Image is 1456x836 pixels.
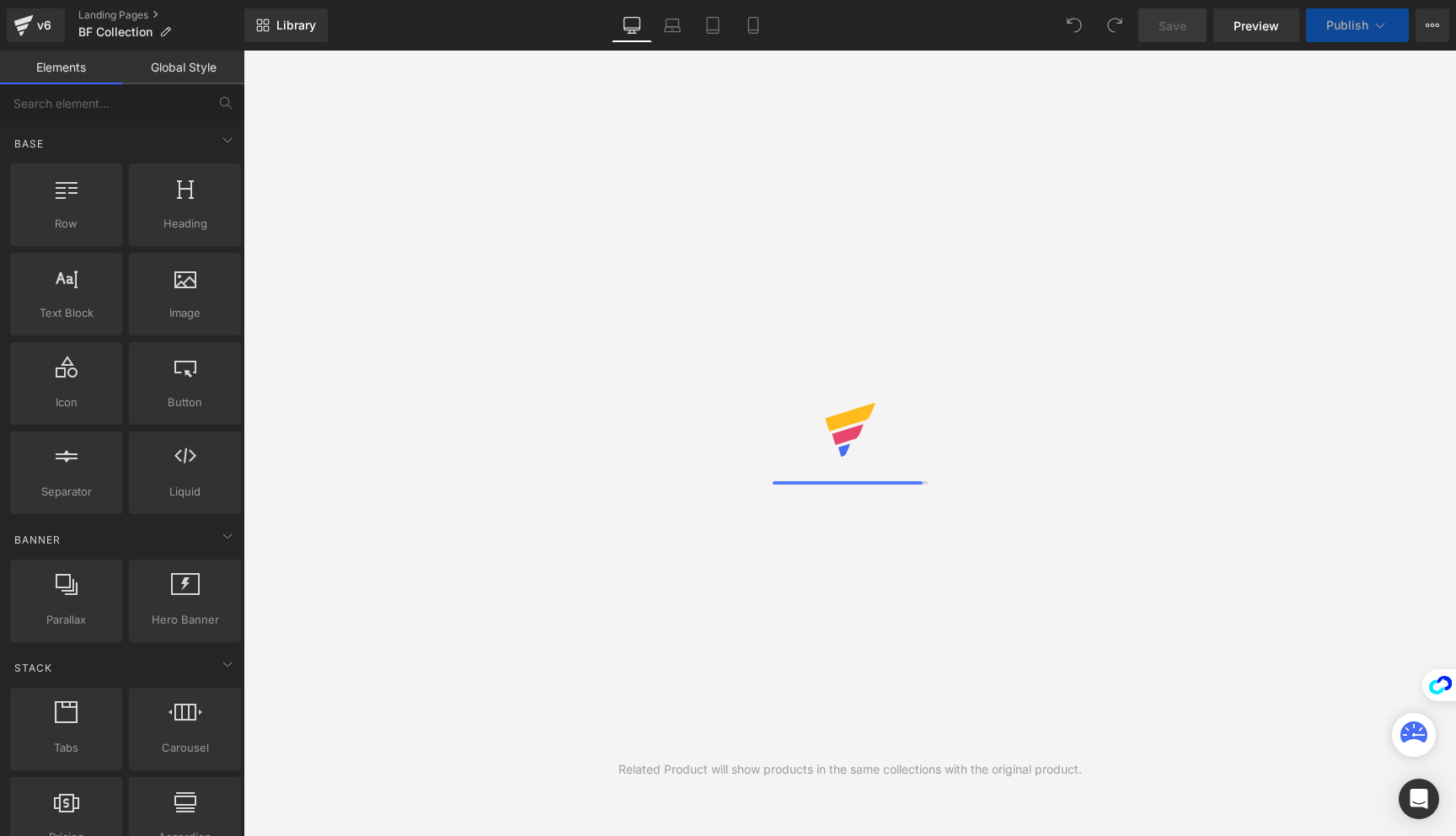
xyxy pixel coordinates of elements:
span: Preview [1234,17,1279,35]
span: Button [134,394,236,411]
span: Library [276,18,316,33]
span: Base [13,136,45,152]
div: Related Product will show products in the same collections with the original product. [618,760,1082,779]
a: Tablet [693,8,733,42]
a: New Library [244,8,328,42]
button: Undo [1057,8,1091,42]
span: Icon [15,394,117,411]
span: Carousel [134,739,236,757]
span: Publish [1326,19,1368,32]
div: Open Intercom Messenger [1399,779,1439,819]
span: Banner [13,532,62,548]
div: v6 [34,14,55,36]
a: Preview [1213,8,1299,42]
span: Stack [13,660,54,676]
span: Save [1159,17,1186,35]
button: More [1416,8,1449,42]
a: Global Style [122,51,244,84]
span: Liquid [134,483,236,501]
button: Publish [1306,8,1409,42]
a: Mobile [733,8,773,42]
span: Text Block [15,304,117,322]
span: Separator [15,483,117,501]
span: Parallax [15,611,117,629]
a: v6 [7,8,65,42]
span: BF Collection [78,25,153,39]
span: Tabs [15,739,117,757]
button: Redo [1098,8,1132,42]
a: Landing Pages [78,8,244,22]
span: Image [134,304,236,322]
a: Desktop [612,8,652,42]
span: Hero Banner [134,611,236,629]
a: Laptop [652,8,693,42]
span: Row [15,215,117,233]
span: Heading [134,215,236,233]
